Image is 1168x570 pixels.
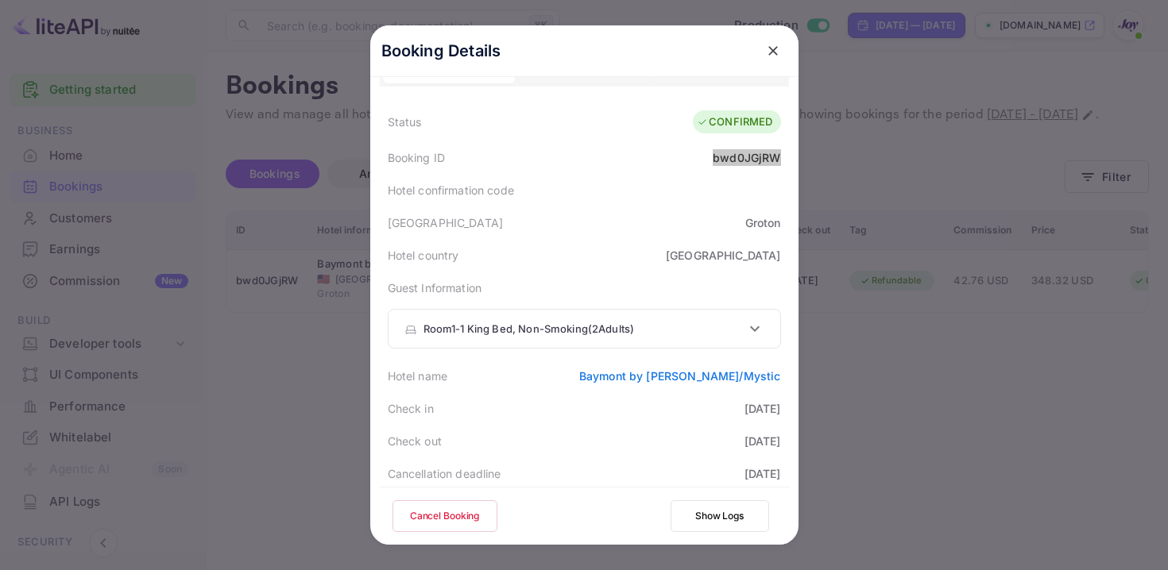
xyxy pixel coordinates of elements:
div: Check out [388,433,442,449]
div: Status [388,114,422,130]
button: Cancel Booking [393,500,497,532]
div: [DATE] [745,433,781,449]
div: bwd0JGjRW [713,149,780,166]
div: [GEOGRAPHIC_DATA] [666,247,781,264]
div: Check in [388,400,434,417]
div: Groton [745,214,781,231]
a: Baymont by [PERSON_NAME]/Mystic [579,369,781,383]
div: Cancellation deadline [388,465,501,482]
div: Hotel country [388,247,459,264]
div: [DATE] [745,465,781,482]
div: Booking ID [388,149,446,166]
div: [DATE] [745,400,781,417]
div: [GEOGRAPHIC_DATA] [388,214,504,231]
div: Room1-1 King Bed, Non-Smoking(2Adults) [389,310,780,348]
div: Hotel confirmation code [388,182,514,198]
button: Show Logs [671,500,769,532]
p: Guest Information [388,279,781,296]
p: Booking Details [381,39,501,63]
div: CONFIRMED [697,114,772,130]
button: close [759,37,787,65]
div: Hotel name [388,368,448,384]
p: Room 1 - 1 King Bed, Non-Smoking ( 2 Adults ) [423,322,635,337]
